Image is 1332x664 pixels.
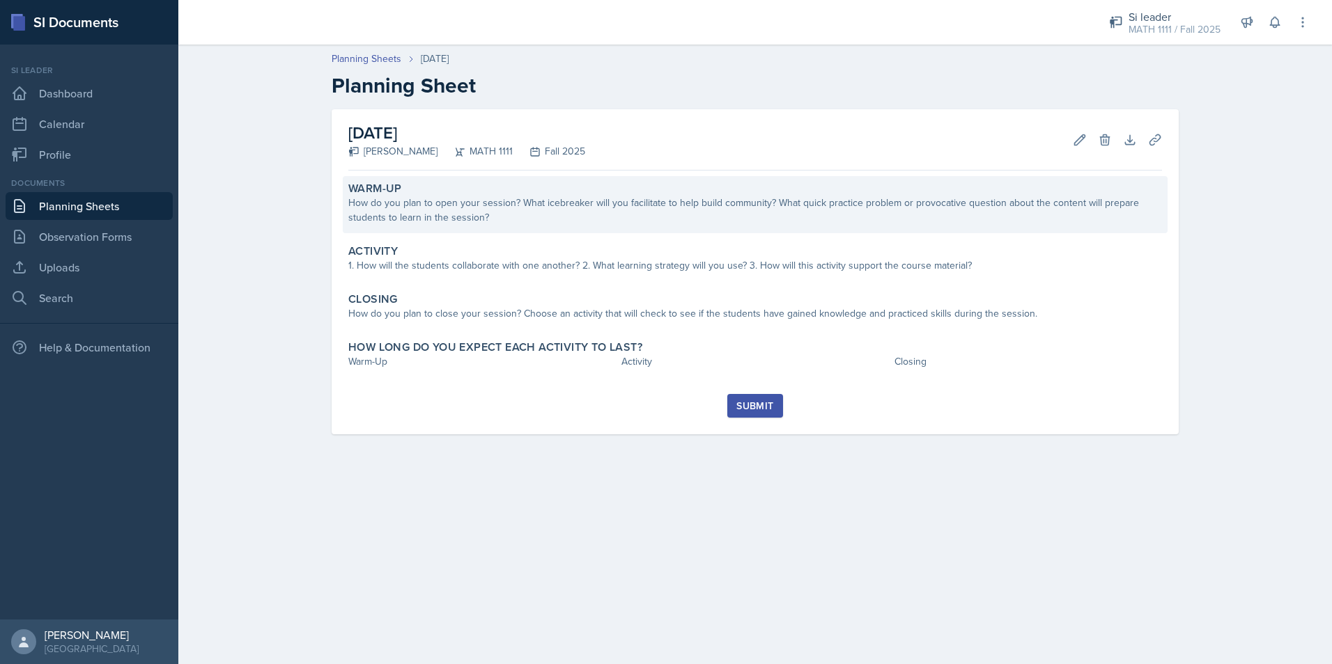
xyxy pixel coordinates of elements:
[348,244,398,258] label: Activity
[6,79,173,107] a: Dashboard
[6,223,173,251] a: Observation Forms
[348,144,437,159] div: [PERSON_NAME]
[348,258,1162,273] div: 1. How will the students collaborate with one another? 2. What learning strategy will you use? 3....
[6,253,173,281] a: Uploads
[6,141,173,168] a: Profile
[348,196,1162,225] div: How do you plan to open your session? What icebreaker will you facilitate to help build community...
[6,333,173,361] div: Help & Documentation
[6,284,173,312] a: Search
[621,354,889,369] div: Activity
[1129,8,1221,25] div: Si leader
[332,73,1179,98] h2: Planning Sheet
[421,52,449,66] div: [DATE]
[45,628,139,642] div: [PERSON_NAME]
[348,354,616,369] div: Warm-Up
[332,52,401,66] a: Planning Sheets
[895,354,1162,369] div: Closing
[348,306,1162,321] div: How do you plan to close your session? Choose an activity that will check to see if the students ...
[1129,22,1221,37] div: MATH 1111 / Fall 2025
[437,144,513,159] div: MATH 1111
[348,182,402,196] label: Warm-Up
[736,400,773,411] div: Submit
[6,177,173,189] div: Documents
[513,144,585,159] div: Fall 2025
[6,110,173,138] a: Calendar
[6,192,173,220] a: Planning Sheets
[348,120,585,145] h2: [DATE]
[727,394,782,418] button: Submit
[45,642,139,656] div: [GEOGRAPHIC_DATA]
[348,340,642,354] label: How long do you expect each activity to last?
[6,64,173,77] div: Si leader
[348,292,398,306] label: Closing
